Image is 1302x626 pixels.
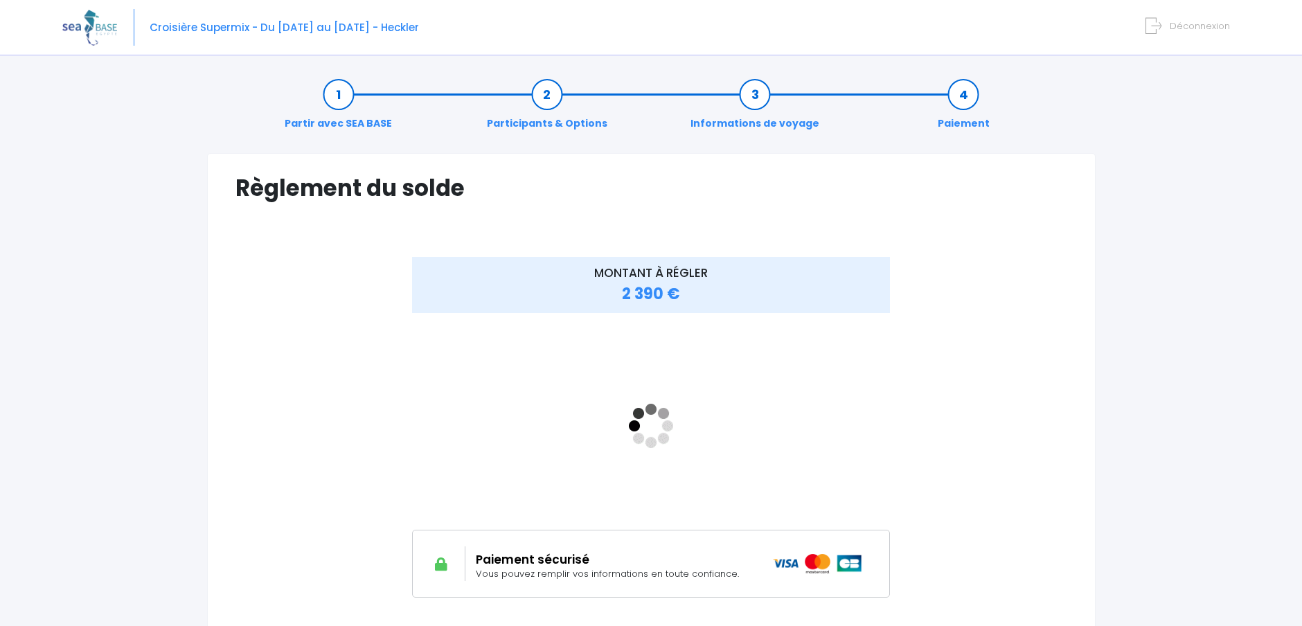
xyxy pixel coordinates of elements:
[480,87,614,131] a: Participants & Options
[150,20,419,35] span: Croisière Supermix - Du [DATE] au [DATE] - Heckler
[1170,19,1230,33] span: Déconnexion
[476,553,751,566] h2: Paiement sécurisé
[412,322,891,530] iframe: <!-- //required -->
[684,87,826,131] a: Informations de voyage
[622,283,680,305] span: 2 390 €
[278,87,399,131] a: Partir avec SEA BASE
[235,175,1067,202] h1: Règlement du solde
[931,87,997,131] a: Paiement
[773,554,864,573] img: icons_paiement_securise@2x.png
[594,265,708,281] span: MONTANT À RÉGLER
[476,567,739,580] span: Vous pouvez remplir vos informations en toute confiance.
